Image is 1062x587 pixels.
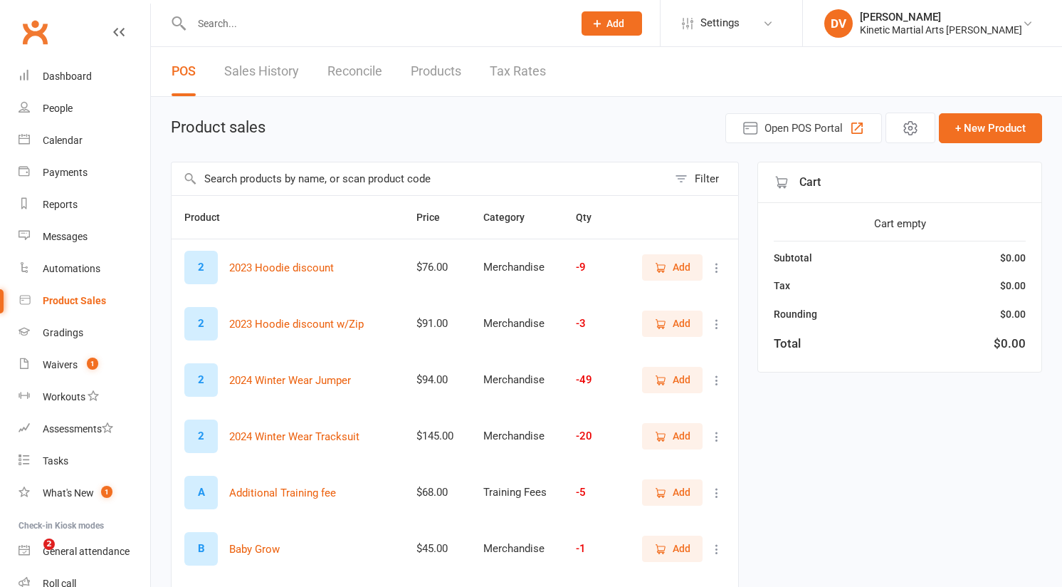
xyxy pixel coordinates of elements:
[1000,278,1026,293] div: $0.00
[642,367,703,393] button: Add
[695,170,719,187] div: Filter
[668,162,738,195] button: Filter
[43,423,113,435] div: Assessments
[43,391,85,402] div: Workouts
[229,372,351,389] button: 2024 Winter Wear Jumper
[725,113,882,143] button: Open POS Portal
[19,445,150,477] a: Tasks
[184,420,218,453] div: Set product image
[642,423,703,449] button: Add
[416,209,456,226] button: Price
[43,135,83,146] div: Calendar
[483,318,550,330] div: Merchandise
[101,486,112,498] span: 1
[327,47,382,96] a: Reconcile
[582,11,642,36] button: Add
[19,157,150,189] a: Payments
[483,543,550,555] div: Merchandise
[764,120,843,137] span: Open POS Portal
[43,359,78,370] div: Waivers
[416,261,458,274] div: $76.00
[642,479,703,505] button: Add
[673,372,690,388] span: Add
[19,381,150,413] a: Workouts
[229,484,336,502] button: Additional Training fee
[19,536,150,568] a: General attendance kiosk mode
[642,536,703,561] button: Add
[774,250,812,266] div: Subtotal
[758,162,1041,203] div: Cart
[774,215,1026,232] div: Cart empty
[184,212,236,223] span: Product
[483,261,550,274] div: Merchandise
[606,18,624,29] span: Add
[576,318,609,330] div: -3
[19,285,150,317] a: Product Sales
[673,316,690,331] span: Add
[43,231,88,242] div: Messages
[411,47,461,96] a: Products
[184,209,236,226] button: Product
[939,113,1042,143] button: + New Product
[224,47,299,96] a: Sales History
[184,363,218,397] div: Set product image
[187,14,563,33] input: Search...
[774,278,790,293] div: Tax
[171,119,265,136] h1: Product sales
[576,543,609,555] div: -1
[17,14,53,50] a: Clubworx
[700,7,740,39] span: Settings
[416,487,458,499] div: $68.00
[19,93,150,125] a: People
[19,125,150,157] a: Calendar
[576,212,607,223] span: Qty
[229,316,364,333] button: 2023 Hoodie discount w/Zip
[43,167,88,178] div: Payments
[19,317,150,349] a: Gradings
[43,546,130,557] div: General attendance
[416,374,458,386] div: $94.00
[43,327,83,338] div: Gradings
[43,103,73,114] div: People
[416,318,458,330] div: $91.00
[43,71,92,82] div: Dashboard
[483,212,540,223] span: Category
[229,541,280,558] button: Baby Grow
[576,374,609,386] div: -49
[172,162,668,195] input: Search products by name, or scan product code
[673,428,690,444] span: Add
[673,541,690,556] span: Add
[184,476,218,509] div: Set product image
[19,61,150,93] a: Dashboard
[576,487,609,499] div: -5
[1000,306,1026,322] div: $0.00
[19,477,150,509] a: What's New1
[43,295,106,306] div: Product Sales
[416,543,458,555] div: $45.00
[184,532,218,566] div: Set product image
[774,334,801,353] div: Total
[43,487,94,499] div: What's New
[483,374,550,386] div: Merchandise
[483,430,550,442] div: Merchandise
[19,349,150,381] a: Waivers 1
[576,261,609,274] div: -9
[860,24,1022,36] div: Kinetic Martial Arts [PERSON_NAME]
[416,212,456,223] span: Price
[14,539,48,573] iframe: Intercom live chat
[19,413,150,445] a: Assessments
[483,209,540,226] button: Category
[229,428,359,445] button: 2024 Winter Wear Tracksuit
[490,47,546,96] a: Tax Rates
[43,199,78,210] div: Reports
[416,430,458,442] div: $145.00
[994,334,1026,353] div: $0.00
[673,259,690,275] span: Add
[642,311,703,336] button: Add
[43,455,68,467] div: Tasks
[184,307,218,341] div: Set product image
[824,9,853,38] div: DV
[19,221,150,253] a: Messages
[19,253,150,285] a: Automations
[576,430,609,442] div: -20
